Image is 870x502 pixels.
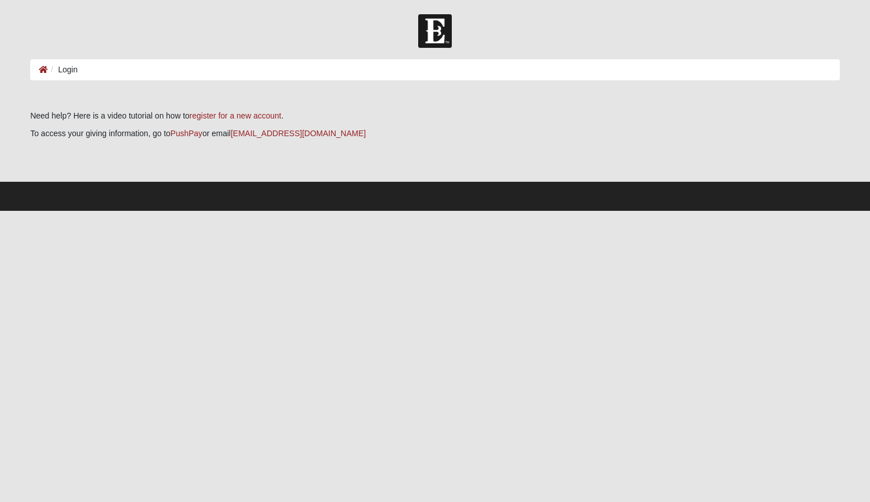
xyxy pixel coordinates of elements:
li: Login [48,64,77,76]
p: To access your giving information, go to or email [30,128,840,140]
p: Need help? Here is a video tutorial on how to . [30,110,840,122]
a: PushPay [170,129,202,138]
img: Church of Eleven22 Logo [418,14,452,48]
a: [EMAIL_ADDRESS][DOMAIN_NAME] [231,129,366,138]
a: register for a new account [190,111,281,120]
